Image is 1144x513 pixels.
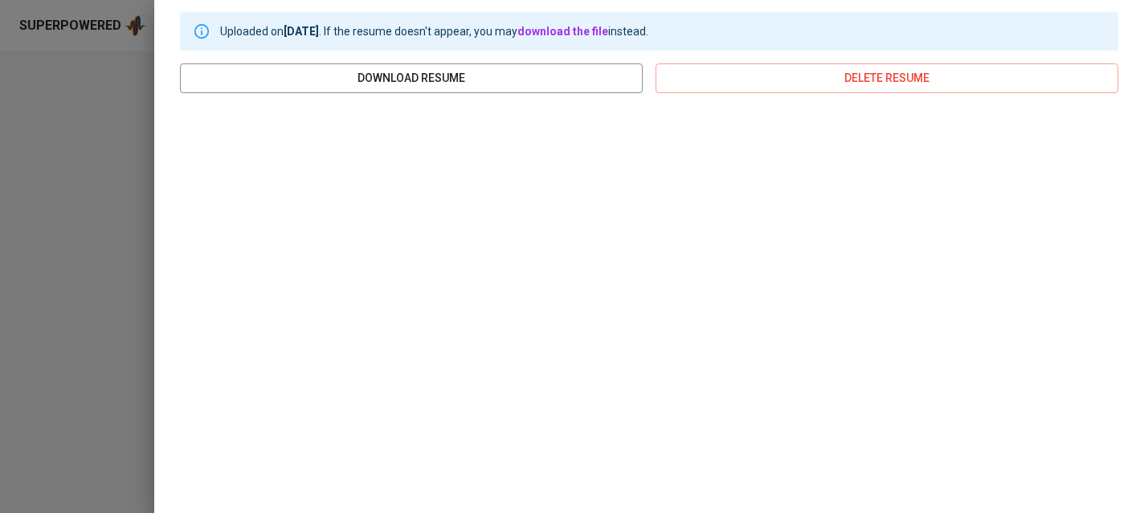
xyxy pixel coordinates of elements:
[193,68,630,88] span: download resume
[284,25,319,38] b: [DATE]
[668,68,1105,88] span: delete resume
[180,63,643,93] button: download resume
[656,63,1118,93] button: delete resume
[220,17,648,46] div: Uploaded on . If the resume doesn't appear, you may instead.
[517,25,608,38] a: download the file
